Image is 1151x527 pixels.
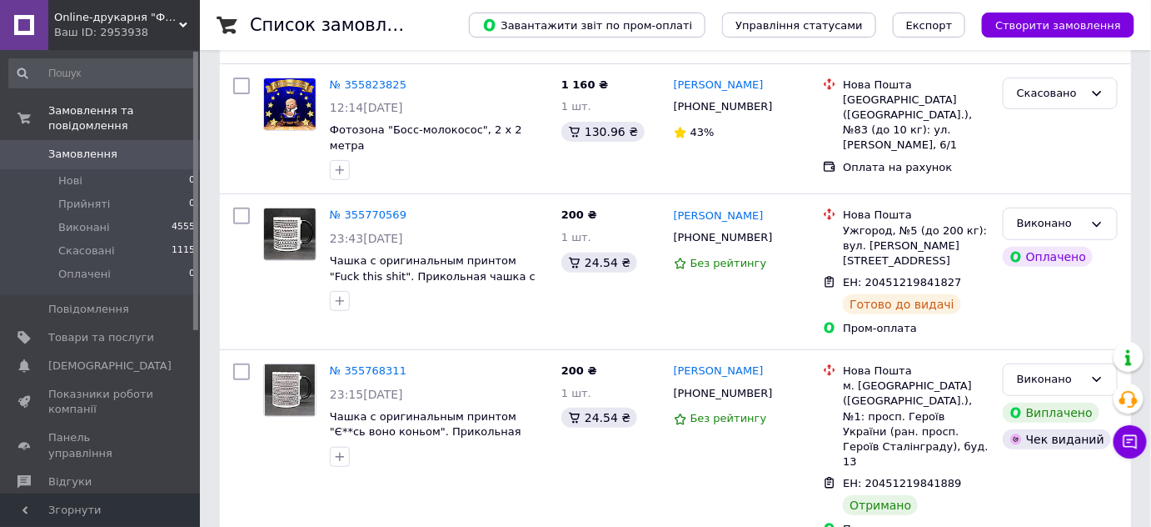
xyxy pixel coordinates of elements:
span: ЕН: 20451219841889 [843,477,961,489]
span: Панель управління [48,430,154,460]
a: Чашка с оригинальным принтом "Fuck this shit". Прикольная чашка c орнаментом из текста [330,254,536,298]
span: [PHONE_NUMBER] [674,231,773,243]
a: Створити замовлення [965,18,1134,31]
span: Повідомлення [48,302,129,317]
span: Створити замовлення [995,19,1121,32]
span: Скасовані [58,243,115,258]
span: 0 [189,197,195,212]
span: 1 шт. [561,387,591,399]
img: Фото товару [264,208,315,260]
div: Пром-оплата [843,321,989,336]
span: Замовлення [48,147,117,162]
span: 23:15[DATE] [330,388,403,401]
a: Фото товару [263,364,316,417]
span: Прийняті [58,197,110,212]
span: 43% [690,126,715,138]
button: Експорт [893,13,966,38]
div: Готово до видачі [843,294,961,314]
button: Управління статусами [722,13,876,38]
span: 4555 [172,220,195,235]
a: [PERSON_NAME] [674,364,764,379]
span: Завантажити звіт по пром-оплаті [482,18,692,33]
span: Нові [58,173,82,188]
a: Чашка с оригинальным принтом "Є**сь воно коньом". Прикольная чашка c орнаментом из текста [330,410,521,454]
span: [PHONE_NUMBER] [674,387,773,399]
span: Виконані [58,220,110,235]
span: 200 ₴ [561,364,597,377]
a: Фото товару [263,78,316,131]
div: Ужгород, №5 (до 200 кг): вул. [PERSON_NAME][STREET_ADDRESS] [843,223,989,269]
a: № 355770569 [330,208,406,221]
input: Пошук [8,58,197,88]
div: Виконано [1017,215,1084,233]
span: 1 шт. [561,100,591,113]
span: 1115 [172,243,195,258]
a: [PERSON_NAME] [674,78,764,93]
div: Скасовано [1017,85,1084,103]
div: Отримано [843,495,918,515]
img: Фото товару [265,364,315,416]
div: Оплачено [1003,247,1093,267]
div: Виплачено [1003,403,1099,423]
a: № 355823825 [330,78,406,91]
span: 0 [189,173,195,188]
span: 200 ₴ [561,208,597,221]
span: Без рейтингу [690,257,767,269]
span: 12:14[DATE] [330,101,403,114]
span: Товари та послуги [48,330,154,345]
span: 23:43[DATE] [330,232,403,245]
a: [PERSON_NAME] [674,208,764,224]
span: [DEMOGRAPHIC_DATA] [48,359,172,374]
button: Створити замовлення [982,13,1134,38]
span: ЕН: 20451219841827 [843,276,961,289]
h1: Список замовлень [250,15,419,35]
span: 1 шт. [561,231,591,243]
span: Замовлення та повідомлення [48,103,200,133]
span: Оплачені [58,267,111,282]
div: Виконано [1017,371,1084,389]
div: Ваш ID: 2953938 [54,25,200,40]
div: Нова Пошта [843,78,989,93]
a: Фото товару [263,208,316,261]
div: Оплата на рахунок [843,160,989,175]
span: Відгуки [48,474,92,489]
span: Експорт [906,19,953,32]
div: Нова Пошта [843,208,989,223]
button: Чат з покупцем [1114,425,1147,459]
div: Чек виданий [1003,429,1111,449]
a: Фотозона "Босс-молокосос", 2 х 2 метра [330,123,522,152]
div: 130.96 ₴ [561,122,645,142]
a: № 355768311 [330,364,406,377]
button: Завантажити звіт по пром-оплаті [469,13,705,38]
div: м. [GEOGRAPHIC_DATA] ([GEOGRAPHIC_DATA].), №1: просп. Героїв України (ран. просп. Героїв Сталінгр... [843,379,989,469]
div: Нова Пошта [843,364,989,379]
div: 24.54 ₴ [561,253,637,273]
span: 0 [189,267,195,282]
span: Показники роботи компанії [48,387,154,417]
span: Online-друкарня "Формат плюс". ФОП Короткевич С.О. [54,10,179,25]
span: 1 160 ₴ [561,78,608,91]
span: Управління статусами [735,19,863,32]
div: [GEOGRAPHIC_DATA] ([GEOGRAPHIC_DATA].), №83 (до 10 кг): ул. [PERSON_NAME], 6/1 [843,93,989,153]
span: [PHONE_NUMBER] [674,100,773,113]
span: Без рейтингу [690,412,767,424]
div: 24.54 ₴ [561,408,637,428]
img: Фото товару [264,78,316,130]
